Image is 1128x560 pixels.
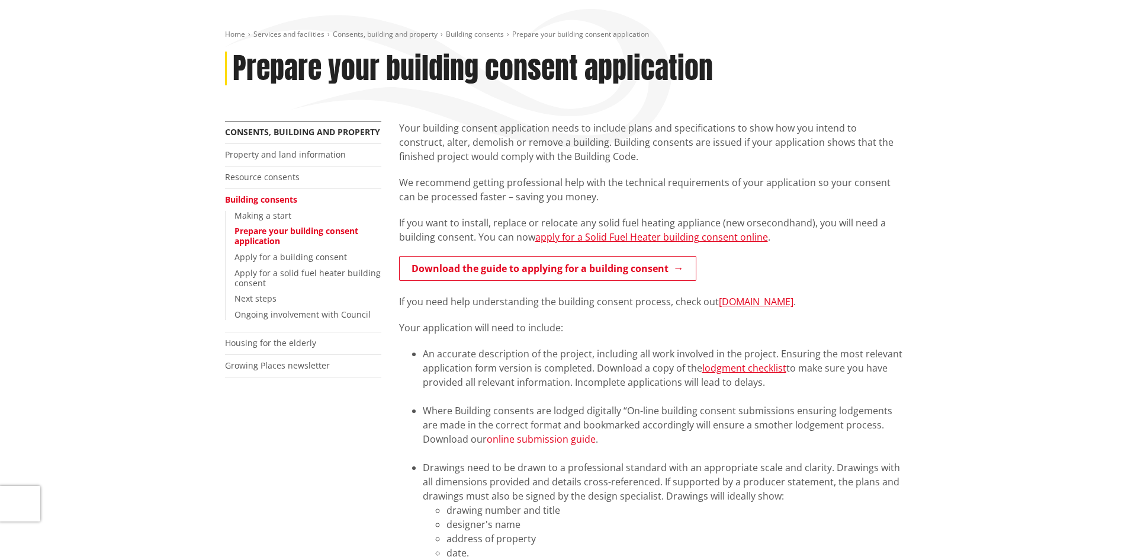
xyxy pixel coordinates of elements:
[234,225,358,247] a: Prepare your building consent application
[225,149,346,160] a: Property and land information
[225,30,904,40] nav: breadcrumb
[234,267,381,289] a: Apply for a solid fuel heater building consent​
[233,52,713,86] h1: Prepare your building consent application
[446,503,904,517] li: drawing number and title
[225,126,380,137] a: Consents, building and property
[446,546,904,560] li: date.
[399,121,904,164] p: Your building consent application needs to include plans and specifications to show how you inten...
[225,337,316,348] a: Housing for the elderly
[423,460,904,560] li: Drawings need to be drawn to a professional standard with an appropriate scale and clarity. Drawi...
[225,360,330,371] a: Growing Places newsletter
[535,231,768,244] a: apply for a Solid Fuel Heater building consent online
[234,210,291,221] a: Making a start
[487,433,596,446] a: online submission guide
[225,29,245,39] a: Home
[399,321,904,335] p: Your application will need to include:
[333,29,438,39] a: Consents, building and property
[399,256,696,281] a: Download the guide to applying for a building consent
[1074,510,1116,553] iframe: Messenger Launcher
[446,517,904,532] li: designer's name
[399,295,904,309] p: If you need help understanding the building consent process, check out .
[225,194,297,205] a: Building consents
[512,29,649,39] span: Prepare your building consent application
[234,309,371,320] a: Ongoing involvement with Council
[399,175,904,204] p: We recommend getting professional help with the technical requirements of your application so you...
[253,29,324,39] a: Services and facilities
[423,404,904,460] li: Where Building consents are lodged digitally “On-line building consent submissions ensuring lodge...
[399,216,904,244] p: If you want to install, replace or relocate any solid fuel heating appliance (new orsecondhand), ...
[446,532,904,546] li: address of property
[702,361,786,375] a: lodgment checklist
[719,295,793,308] a: [DOMAIN_NAME]
[234,251,347,263] a: Apply for a building consent
[423,347,904,404] li: An accurate description of the project, including all work involved in the project. Ensuring the ...
[225,171,300,183] a: Resource consents
[234,293,277,304] a: Next steps
[446,29,504,39] a: Building consents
